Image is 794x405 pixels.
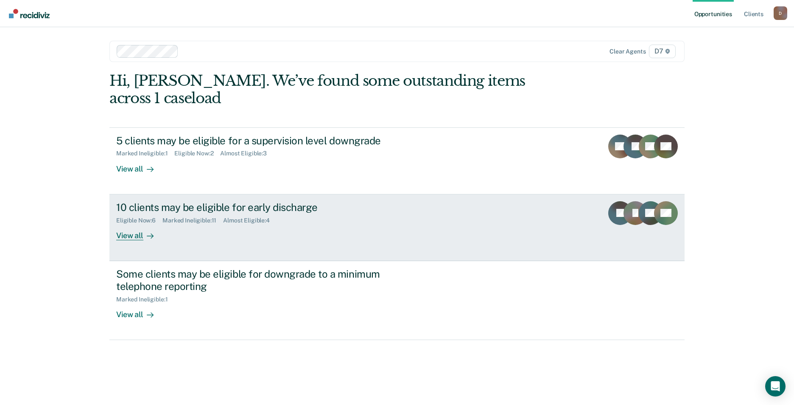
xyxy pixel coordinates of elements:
div: View all [116,303,164,319]
div: D [774,6,787,20]
div: Eligible Now : 6 [116,217,162,224]
div: 5 clients may be eligible for a supervision level downgrade [116,135,414,147]
div: Marked Ineligible : 1 [116,150,174,157]
a: 10 clients may be eligible for early dischargeEligible Now:6Marked Ineligible:11Almost Eligible:4... [109,194,685,261]
img: Recidiviz [9,9,50,18]
div: Eligible Now : 2 [174,150,220,157]
div: Hi, [PERSON_NAME]. We’ve found some outstanding items across 1 caseload [109,72,570,107]
div: Marked Ineligible : 11 [162,217,223,224]
a: 5 clients may be eligible for a supervision level downgradeMarked Ineligible:1Eligible Now:2Almos... [109,127,685,194]
div: 10 clients may be eligible for early discharge [116,201,414,214]
div: View all [116,157,164,174]
button: Profile dropdown button [774,6,787,20]
div: Clear agents [609,48,646,55]
div: Some clients may be eligible for downgrade to a minimum telephone reporting [116,268,414,292]
div: Open Intercom Messenger [765,376,786,397]
div: Almost Eligible : 3 [220,150,274,157]
div: Almost Eligible : 4 [223,217,277,224]
div: Marked Ineligible : 1 [116,296,174,303]
span: D7 [649,45,676,58]
div: View all [116,224,164,240]
a: Some clients may be eligible for downgrade to a minimum telephone reportingMarked Ineligible:1Vie... [109,261,685,340]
